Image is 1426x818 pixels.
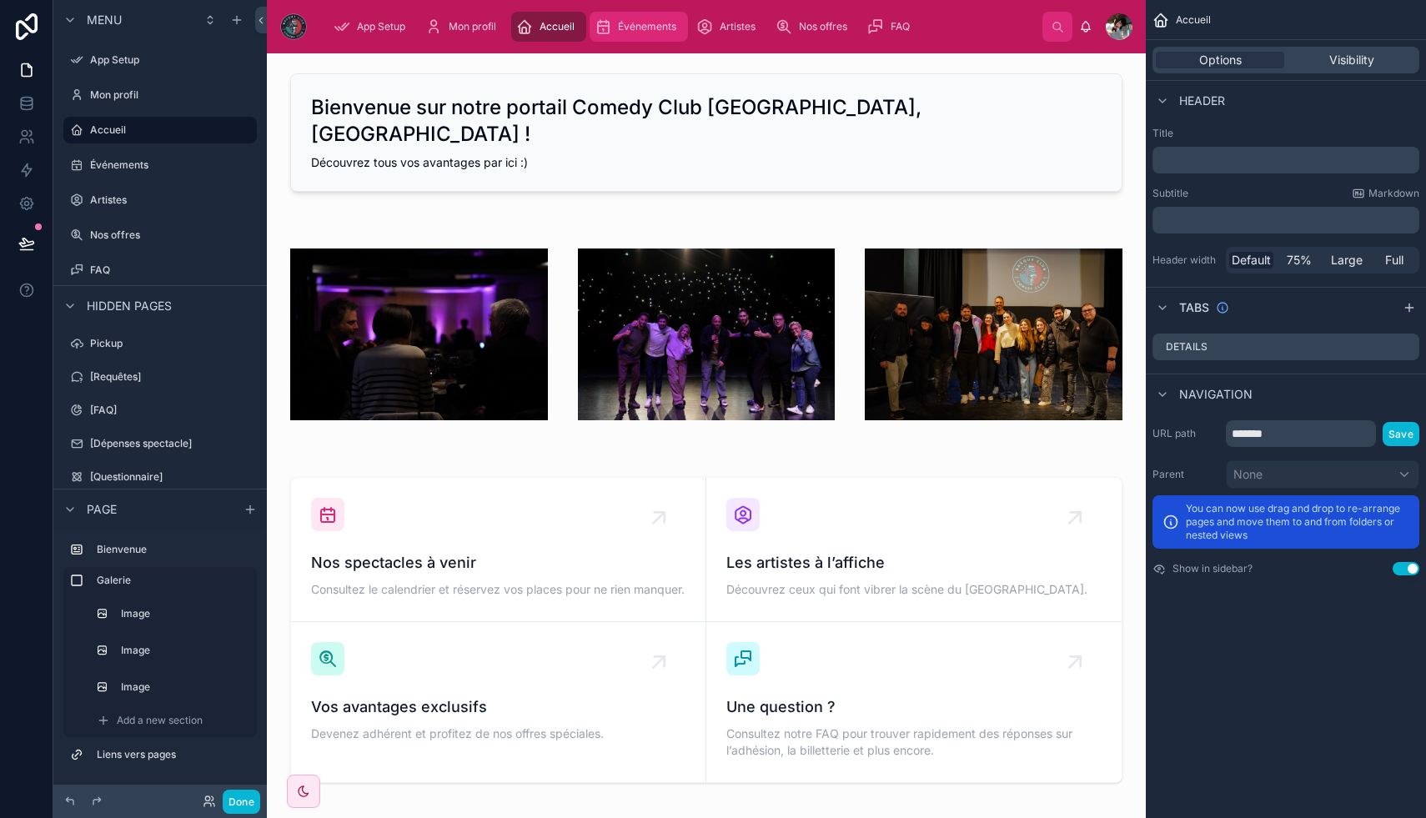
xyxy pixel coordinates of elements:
span: Full [1385,252,1403,268]
span: Visibility [1329,52,1374,68]
a: Artistes [691,12,767,42]
a: Nos offres [771,12,859,42]
a: Accueil [63,117,257,143]
label: Galerie [97,574,250,587]
label: Parent [1152,468,1219,481]
button: Done [223,790,260,814]
span: Mon profil [449,20,496,33]
label: URL path [1152,427,1219,440]
label: Événements [90,158,254,172]
span: Événements [618,20,676,33]
span: FAQ [891,20,910,33]
label: Accueil [90,123,247,137]
label: Nos offres [90,228,254,242]
div: scrollable content [320,8,1042,45]
p: You can now use drag and drop to re-arrange pages and move them to and from folders or nested views [1186,502,1409,542]
label: Bienvenue [97,543,250,556]
a: Événements [63,152,257,178]
label: Show in sidebar? [1172,562,1253,575]
span: Nos offres [799,20,847,33]
span: Navigation [1179,386,1253,403]
a: FAQ [63,257,257,284]
a: Markdown [1352,187,1419,200]
span: Page [87,501,117,518]
span: Accueil [1176,13,1211,27]
div: scrollable content [53,529,267,785]
a: Mon profil [63,82,257,108]
span: None [1233,466,1263,483]
a: Pickup [63,330,257,357]
a: FAQ [862,12,921,42]
button: None [1226,460,1419,489]
label: App Setup [90,53,254,67]
a: [Questionnaire] [63,464,257,490]
a: [Dépenses spectacle] [63,430,257,457]
label: Subtitle [1152,187,1188,200]
label: Image [121,644,247,657]
div: scrollable content [1152,147,1419,173]
span: Default [1232,252,1271,268]
label: [Questionnaire] [90,470,254,484]
a: [Requêtes] [63,364,257,390]
span: Add a new section [117,714,203,727]
span: Artistes [720,20,756,33]
label: Image [121,680,247,694]
span: Accueil [540,20,575,33]
img: App logo [280,13,307,40]
a: [FAQ] [63,397,257,424]
label: Image [121,607,247,620]
label: FAQ [90,263,254,277]
button: Save [1383,422,1419,446]
label: Header width [1152,253,1219,267]
a: Artistes [63,187,257,213]
label: Liens vers pages [97,748,250,761]
label: Pickup [90,337,254,350]
a: App Setup [329,12,417,42]
span: App Setup [357,20,405,33]
div: scrollable content [1152,207,1419,233]
a: Accueil [511,12,586,42]
span: Hidden pages [87,298,172,314]
label: Mon profil [90,88,254,102]
span: Options [1199,52,1242,68]
span: Header [1179,93,1225,109]
span: Markdown [1368,187,1419,200]
label: Title [1152,127,1419,140]
a: Nos offres [63,222,257,248]
label: [Requêtes] [90,370,254,384]
label: [FAQ] [90,404,254,417]
a: Événements [590,12,688,42]
label: [Dépenses spectacle] [90,437,254,450]
label: Details [1166,340,1208,354]
a: App Setup [63,47,257,73]
span: 75% [1287,252,1312,268]
span: Tabs [1179,299,1209,316]
label: Artistes [90,193,254,207]
span: Large [1331,252,1363,268]
span: Menu [87,12,122,28]
a: Mon profil [420,12,508,42]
